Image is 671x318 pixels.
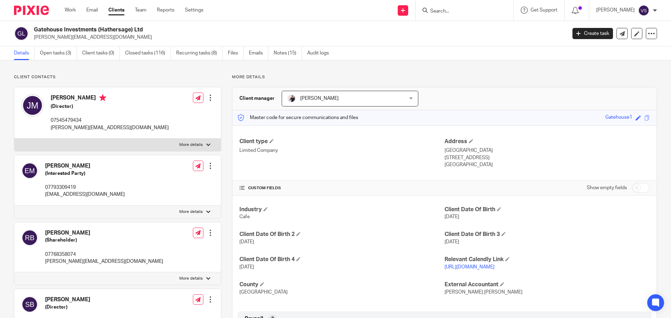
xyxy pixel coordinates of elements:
h4: Industry [239,206,445,213]
p: More details [179,209,203,215]
p: [GEOGRAPHIC_DATA] [445,147,650,154]
h4: CUSTOM FIELDS [239,185,445,191]
p: Limited Company [239,147,445,154]
p: [PERSON_NAME] [596,7,635,14]
label: Show empty fields [587,184,627,191]
img: svg%3E [14,26,29,41]
img: AV307615.jpg [287,94,296,103]
p: 07545479434 [51,117,169,124]
p: More details [232,74,657,80]
img: svg%3E [21,94,44,117]
a: [URL][DOMAIN_NAME] [445,265,495,269]
h5: (Shareholder) [45,237,163,244]
img: svg%3E [21,162,38,179]
span: [GEOGRAPHIC_DATA] [239,290,288,295]
h4: [PERSON_NAME] [51,94,169,103]
a: Open tasks (3) [40,46,77,60]
a: Files [228,46,244,60]
a: Emails [249,46,268,60]
h4: Client Date Of Birth [445,206,650,213]
p: [PERSON_NAME][EMAIL_ADDRESS][DOMAIN_NAME] [51,124,169,131]
p: Client contacts [14,74,221,80]
h4: Relevant Calendly Link [445,256,650,263]
h4: Client Date Of Birth 4 [239,256,445,263]
h4: External Accountant [445,281,650,288]
img: svg%3E [21,296,38,313]
h5: (Director) [45,304,163,311]
p: [EMAIL_ADDRESS][DOMAIN_NAME] [45,191,125,198]
p: 07793309419 [45,184,125,191]
span: [DATE] [445,214,459,219]
span: [DATE] [239,239,254,244]
h5: (Director) [51,103,169,110]
a: Clients [108,7,124,14]
span: Cafe [239,214,250,219]
div: Gatehouse1 [605,114,632,122]
a: Details [14,46,35,60]
h4: Client Date Of Birth 3 [445,231,650,238]
a: Email [86,7,98,14]
img: svg%3E [638,5,649,16]
a: Team [135,7,146,14]
p: More details [179,276,203,281]
a: Create task [572,28,613,39]
p: [GEOGRAPHIC_DATA] [445,161,650,168]
span: [PERSON_NAME] [300,96,339,101]
span: [DATE] [239,265,254,269]
p: 07768358074 [45,251,163,258]
a: Settings [185,7,203,14]
span: [PERSON_NAME] [PERSON_NAME] [445,290,522,295]
img: Pixie [14,6,49,15]
a: Audit logs [307,46,334,60]
p: [PERSON_NAME][EMAIL_ADDRESS][DOMAIN_NAME] [45,258,163,265]
p: More details [179,142,203,148]
h4: [PERSON_NAME] [45,229,163,237]
a: Reports [157,7,174,14]
h4: [PERSON_NAME] [45,296,163,303]
p: [STREET_ADDRESS] [445,154,650,161]
h3: Client manager [239,95,275,102]
a: Work [65,7,76,14]
h4: Client Date Of Birth 2 [239,231,445,238]
a: Recurring tasks (8) [176,46,223,60]
a: Client tasks (0) [82,46,120,60]
h4: County [239,281,445,288]
h4: [PERSON_NAME] [45,162,125,170]
p: [PERSON_NAME][EMAIL_ADDRESS][DOMAIN_NAME] [34,34,562,41]
span: Get Support [531,8,557,13]
h5: (Interested Party) [45,170,125,177]
p: Master code for secure communications and files [238,114,358,121]
h4: Address [445,138,650,145]
span: [DATE] [445,239,459,244]
a: Closed tasks (116) [125,46,171,60]
h4: Client type [239,138,445,145]
i: Primary [99,94,106,101]
h2: Gatehouse Investments (Hathersage) Ltd [34,26,456,34]
img: svg%3E [21,229,38,246]
a: Notes (15) [274,46,302,60]
input: Search [430,8,492,15]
